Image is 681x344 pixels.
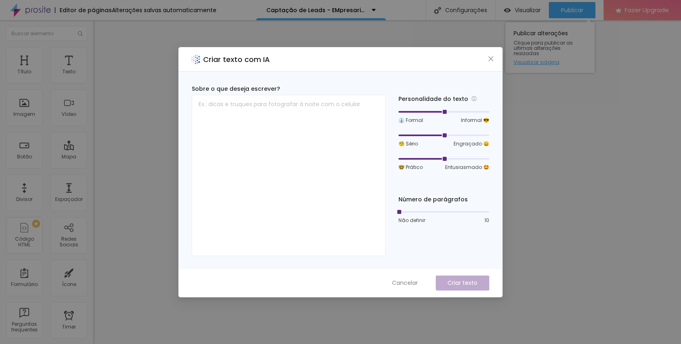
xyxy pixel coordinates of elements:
[436,276,489,291] button: Criar texto
[55,197,83,202] div: Espaçador
[625,6,669,13] span: Fazer Upgrade
[561,7,583,13] span: Publicar
[454,140,489,147] span: Engraçado 😄
[192,85,385,93] div: Sobre o que deseja escrever?
[398,140,418,147] span: 🧐 Sério
[434,7,441,14] img: Icone
[514,60,587,65] a: Visualizar página
[514,40,587,56] span: Clique para publicar as ultimas alterações reaizadas
[398,94,489,104] div: Personalidade do texto
[93,20,681,344] iframe: Editor
[8,236,40,248] div: Código HTML
[53,236,85,248] div: Redes Sociais
[62,154,76,160] div: Mapa
[62,111,76,117] div: Vídeo
[62,282,76,287] div: Ícone
[398,117,423,124] span: 👔 Formal
[55,7,112,13] div: Editor de páginas
[392,279,418,287] span: Cancelar
[505,22,595,73] div: Publicar alterações
[461,117,489,124] span: Informal 😎
[398,217,425,224] span: Não definir
[398,195,489,204] div: Número de parágrafos
[484,217,489,224] span: 10
[11,282,38,287] div: Formulário
[62,69,75,75] div: Texto
[496,2,549,18] button: Visualizar
[398,164,423,171] span: 🤓 Prático
[203,54,270,65] h2: Criar texto com IA
[16,197,32,202] div: Divisor
[62,324,76,330] div: Timer
[13,111,35,117] div: Imagem
[445,164,489,171] span: Entusiasmado 🤩
[17,154,32,160] div: Botão
[515,7,541,13] span: Visualizar
[266,7,366,13] p: Captação de Leads - EMpresarial
[6,26,87,41] input: Buscar elemento
[78,31,83,36] img: Icone
[504,7,511,14] img: view-1.svg
[112,7,216,13] div: Alterações salvas automaticamente
[488,56,494,62] span: close
[487,54,495,63] button: Close
[384,276,426,291] button: Cancelar
[549,2,595,18] button: Publicar
[8,321,40,333] div: Perguntas frequentes
[17,69,31,75] div: Título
